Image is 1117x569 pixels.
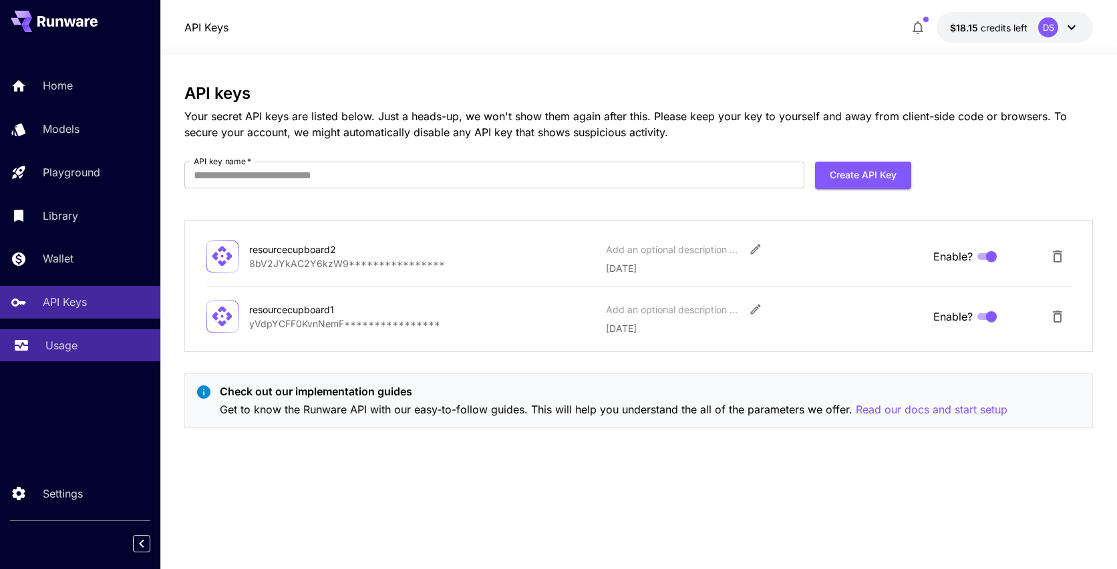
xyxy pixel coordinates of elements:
div: Add an optional description or comment [606,303,740,317]
span: Enable? [933,248,973,264]
div: Add an optional description or comment [606,242,740,256]
p: Check out our implementation guides [220,383,1007,399]
span: $18.15 [950,22,981,33]
button: Collapse sidebar [133,535,150,552]
div: Collapse sidebar [143,532,160,556]
button: Edit [744,237,768,261]
button: Delete API Key [1044,243,1071,270]
button: Edit [744,297,768,321]
span: Enable? [933,309,973,325]
a: API Keys [184,19,228,35]
p: Get to know the Runware API with our easy-to-follow guides. This will help you understand the all... [220,401,1007,418]
div: DS [1038,17,1058,37]
button: Read our docs and start setup [856,401,1007,418]
h3: API keys [184,84,1093,103]
p: Models [43,121,79,137]
p: Wallet [43,250,73,266]
p: Home [43,77,73,93]
p: Your secret API keys are listed below. Just a heads-up, we won't show them again after this. Plea... [184,108,1093,140]
nav: breadcrumb [184,19,228,35]
p: Usage [45,337,77,353]
button: Delete API Key [1044,303,1071,330]
div: $18.14867 [950,21,1027,35]
div: resourcecupboard2 [249,242,383,256]
p: Library [43,208,78,224]
p: [DATE] [606,321,923,335]
label: API key name [194,156,251,167]
p: Playground [43,164,100,180]
div: resourcecupboard1 [249,303,383,317]
p: [DATE] [606,261,923,275]
button: Create API Key [815,162,911,189]
button: $18.14867DS [937,12,1093,43]
span: credits left [981,22,1027,33]
p: Settings [43,486,83,502]
p: API Keys [43,294,87,310]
